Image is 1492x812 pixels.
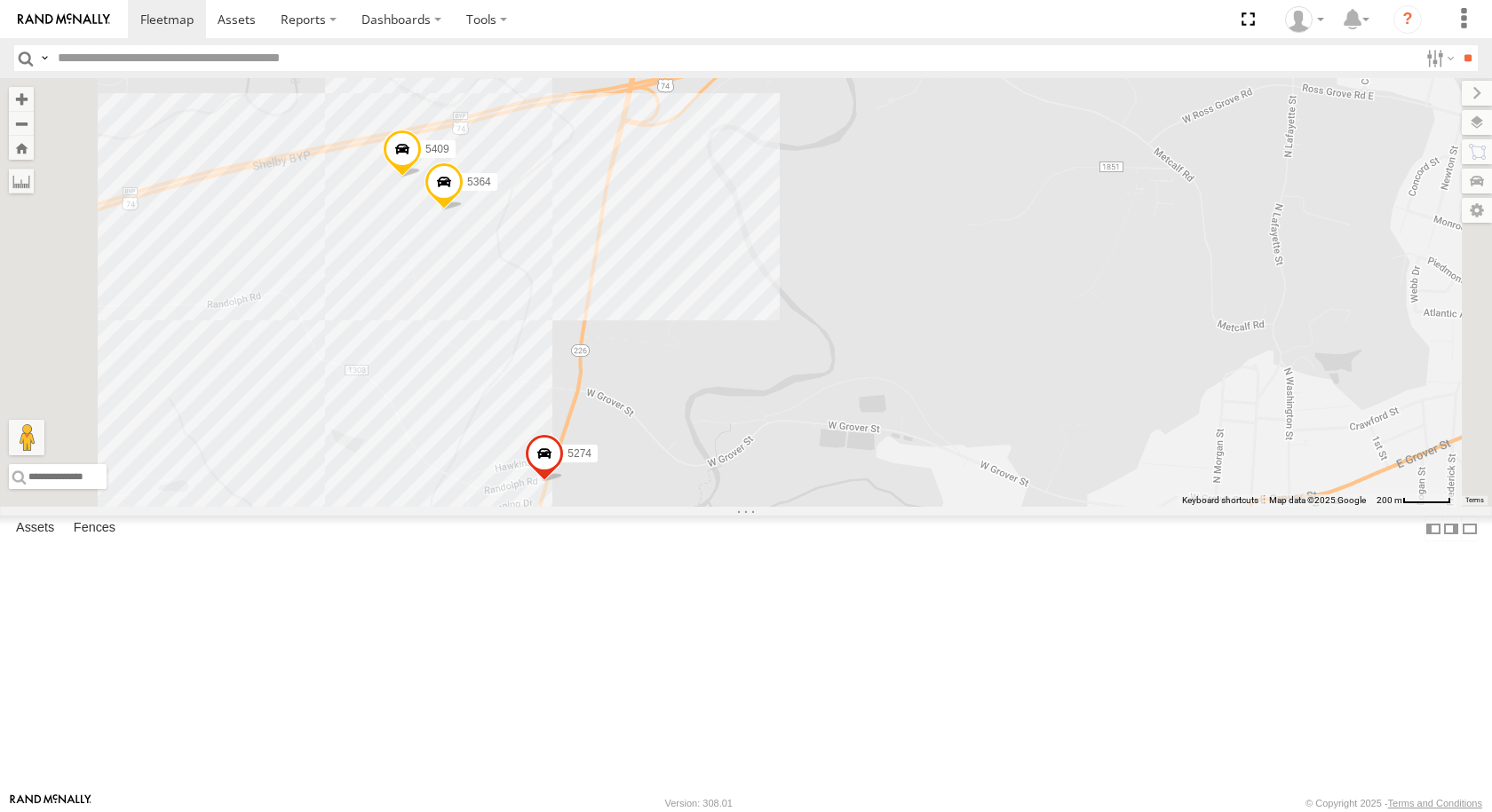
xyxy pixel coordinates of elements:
[1393,5,1422,34] i: ?
[18,13,110,26] img: rand-logo.svg
[9,169,34,193] label: Measure
[1425,516,1442,541] label: Dock Summary Table to the Left
[1305,798,1482,808] div: © Copyright 2025 -
[37,45,52,71] label: Search Query
[1419,45,1457,71] label: Search Filter Options
[1462,198,1492,223] label: Map Settings
[1371,494,1456,507] button: Map Scale: 200 m per 51 pixels
[65,516,124,541] label: Fences
[9,87,34,111] button: Zoom in
[10,794,91,812] a: Visit our Website
[567,447,591,460] span: 5274
[1388,798,1482,808] a: Terms and Conditions
[1465,497,1484,504] a: Terms (opens in new tab)
[7,516,63,541] label: Assets
[1279,6,1330,33] div: Shannon Chavis
[665,798,733,808] div: Version: 308.01
[467,176,491,188] span: 5364
[9,136,34,160] button: Zoom Home
[9,420,44,455] button: Drag Pegman onto the map to open Street View
[1442,516,1460,541] label: Dock Summary Table to the Right
[1269,495,1366,505] span: Map data ©2025 Google
[1377,495,1402,505] span: 200 m
[425,143,449,155] span: 5409
[9,111,34,136] button: Zoom out
[1461,516,1479,541] label: Hide Summary Table
[1182,494,1258,507] button: Keyboard shortcuts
